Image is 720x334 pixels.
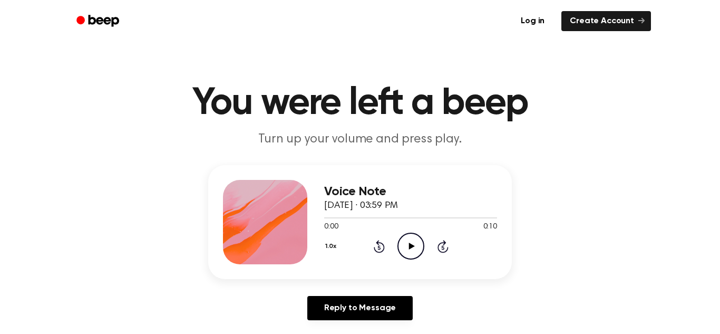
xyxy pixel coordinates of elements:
[510,9,555,33] a: Log in
[158,131,562,148] p: Turn up your volume and press play.
[324,222,338,233] span: 0:00
[69,11,129,32] a: Beep
[324,237,340,255] button: 1.0x
[324,201,398,211] span: [DATE] · 03:59 PM
[307,296,413,320] a: Reply to Message
[483,222,497,233] span: 0:10
[90,84,630,122] h1: You were left a beep
[324,185,497,199] h3: Voice Note
[561,11,651,31] a: Create Account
